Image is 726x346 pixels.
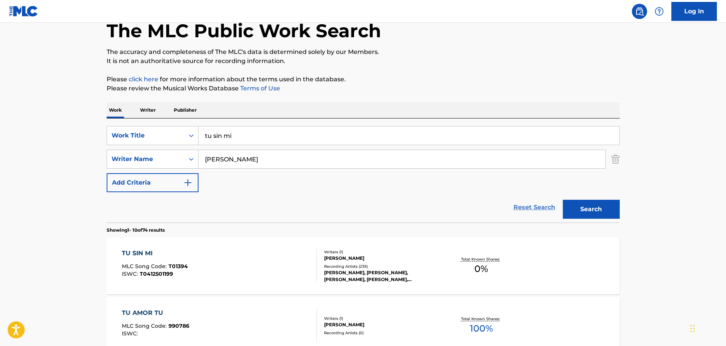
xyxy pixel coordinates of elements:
[635,7,644,16] img: search
[107,57,620,66] p: It is not an authoritative source for recording information.
[652,4,667,19] div: Help
[107,173,198,192] button: Add Criteria
[122,308,189,318] div: TU AMOR TU
[632,4,647,19] a: Public Search
[107,237,620,294] a: TU SIN MIMLC Song Code:T01394ISWC:T0412501199Writers (1)[PERSON_NAME]Recording Artists (235)[PERS...
[563,200,620,219] button: Search
[122,322,169,329] span: MLC Song Code :
[112,155,180,164] div: Writer Name
[138,102,158,118] p: Writer
[107,227,165,234] p: Showing 1 - 10 of 74 results
[107,19,381,42] h1: The MLC Public Work Search
[122,330,140,337] span: ISWC :
[107,102,124,118] p: Work
[107,75,620,84] p: Please for more information about the terms used in the database.
[324,255,439,262] div: [PERSON_NAME]
[671,2,717,21] a: Log In
[470,322,493,335] span: 100 %
[183,178,192,187] img: 9d2ae6d4665cec9f34b9.svg
[107,126,620,223] form: Search Form
[112,131,180,140] div: Work Title
[122,249,188,258] div: TU SIN MI
[122,263,169,270] span: MLC Song Code :
[690,317,695,340] div: Drag
[324,264,439,269] div: Recording Artists ( 235 )
[169,263,188,270] span: T01394
[172,102,199,118] p: Publisher
[9,6,38,17] img: MLC Logo
[655,7,664,16] img: help
[107,84,620,93] p: Please review the Musical Works Database
[239,85,280,92] a: Terms of Use
[129,76,158,83] a: click here
[140,270,173,277] span: T0412501199
[169,322,189,329] span: 990786
[510,199,559,216] a: Reset Search
[688,310,726,346] iframe: Chat Widget
[122,270,140,277] span: ISWC :
[324,330,439,336] div: Recording Artists ( 0 )
[461,256,502,262] p: Total Known Shares:
[324,316,439,321] div: Writers ( 1 )
[474,262,488,276] span: 0 %
[107,47,620,57] p: The accuracy and completeness of The MLC's data is determined solely by our Members.
[611,150,620,169] img: Delete Criterion
[461,316,502,322] p: Total Known Shares:
[324,249,439,255] div: Writers ( 1 )
[324,269,439,283] div: [PERSON_NAME], [PERSON_NAME], [PERSON_NAME], [PERSON_NAME], [PERSON_NAME]
[324,321,439,328] div: [PERSON_NAME]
